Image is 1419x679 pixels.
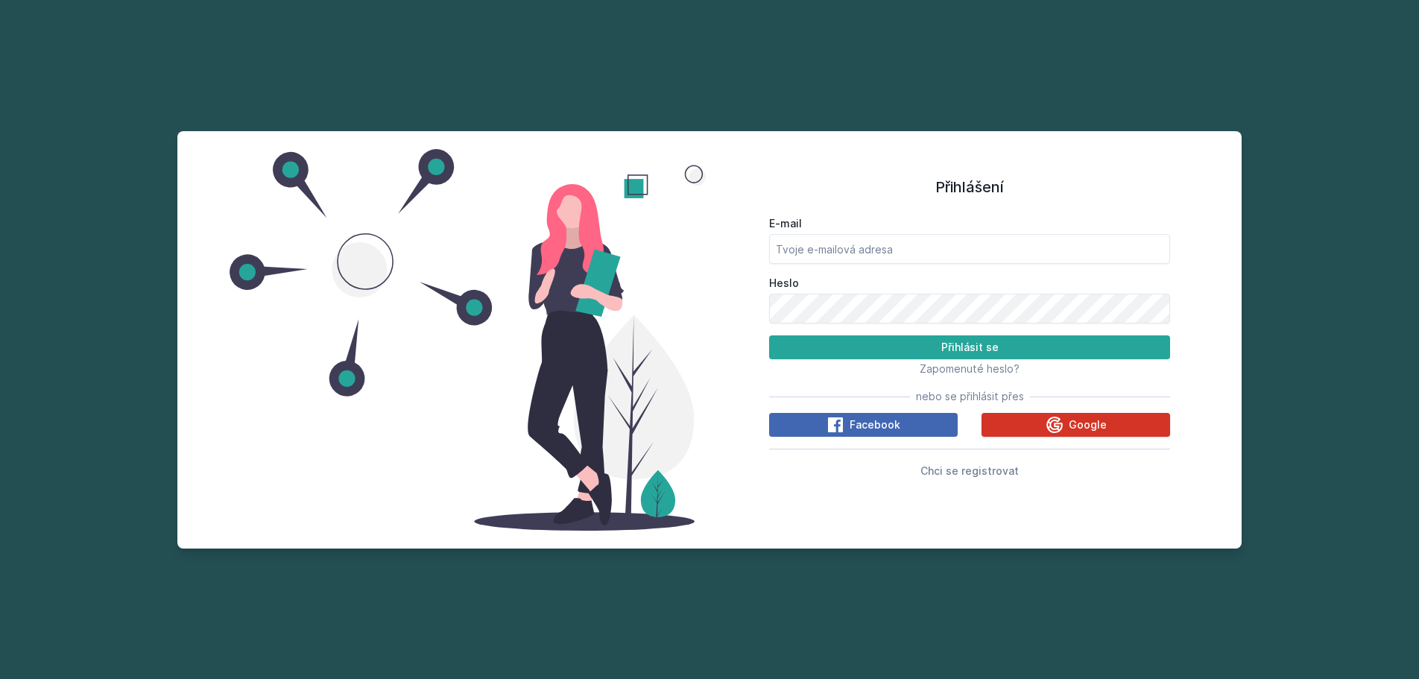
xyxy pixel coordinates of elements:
[769,234,1170,264] input: Tvoje e-mailová adresa
[916,389,1024,404] span: nebo se přihlásit přes
[769,413,958,437] button: Facebook
[920,464,1019,477] span: Chci se registrovat
[1069,417,1107,432] span: Google
[920,362,1020,375] span: Zapomenuté heslo?
[982,413,1170,437] button: Google
[769,176,1170,198] h1: Přihlášení
[920,461,1019,479] button: Chci se registrovat
[769,335,1170,359] button: Přihlásit se
[850,417,900,432] span: Facebook
[769,216,1170,231] label: E-mail
[769,276,1170,291] label: Heslo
